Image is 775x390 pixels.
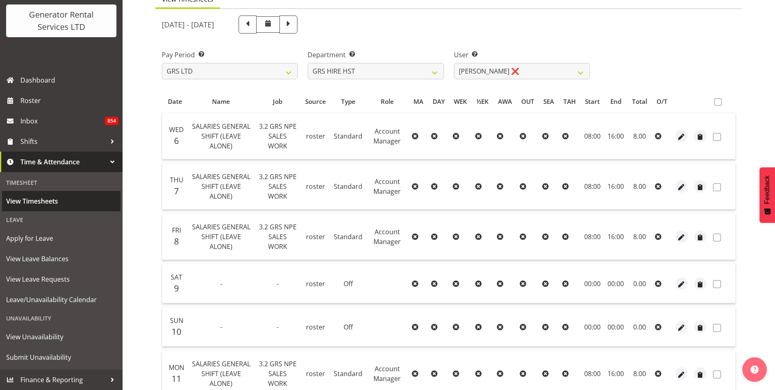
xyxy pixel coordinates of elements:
a: Submit Unavailability [2,347,121,368]
button: Feedback - Show survey [759,167,775,223]
span: Wed [169,125,184,134]
span: Date [168,97,182,106]
span: O/T [657,97,668,106]
div: Generator Rental Services LTD [14,9,108,33]
span: 7 [174,185,179,197]
td: 8.00 [627,113,652,159]
span: ½EK [476,97,489,106]
span: Account Manager [373,177,401,196]
span: Apply for Leave [6,232,116,244]
span: roster [306,323,325,332]
span: 8 [174,235,179,247]
td: 16:00 [604,214,627,260]
span: Inbox [20,115,105,127]
span: Finance & Reporting [20,374,106,386]
span: SALARIES GENERAL SHIFT (LEAVE ALONE) [192,172,250,201]
span: SALARIES GENERAL SHIFT (LEAVE ALONE) [192,359,250,388]
span: 3.2 GRS NPE SALES WORK [259,359,297,388]
label: Pay Period [162,50,298,60]
td: 00:00 [604,307,627,347]
td: 08:00 [581,113,605,159]
span: Shifts [20,135,106,148]
span: 11 [172,373,181,384]
span: TAH [563,97,576,106]
span: roster [306,232,325,241]
div: Unavailability [2,310,121,327]
span: AWA [498,97,512,106]
td: Standard [331,113,366,159]
div: Leave [2,211,121,228]
td: 16:00 [604,113,627,159]
span: 3.2 GRS NPE SALES WORK [259,122,297,150]
span: Time & Attendance [20,156,106,168]
span: View Unavailability [6,331,116,343]
div: Timesheet [2,174,121,191]
span: Fri [172,226,181,235]
td: Off [331,264,366,303]
a: View Timesheets [2,191,121,211]
a: View Unavailability [2,327,121,347]
span: OUT [521,97,534,106]
span: Type [341,97,355,106]
span: - [220,323,222,332]
td: 8.00 [627,214,652,260]
span: Account Manager [373,227,401,246]
span: View Leave Balances [6,253,116,265]
span: View Timesheets [6,195,116,207]
span: SALARIES GENERAL SHIFT (LEAVE ALONE) [192,222,250,251]
span: 854 [105,117,118,125]
span: 3.2 GRS NPE SALES WORK [259,172,297,201]
td: 08:00 [581,214,605,260]
span: Leave/Unavailability Calendar [6,294,116,306]
span: - [277,279,279,288]
span: Feedback [764,175,771,204]
span: Start [585,97,600,106]
span: Name [212,97,230,106]
span: 6 [174,135,179,146]
span: Roster [20,94,118,107]
span: Dashboard [20,74,118,86]
span: Source [305,97,326,106]
td: 08:00 [581,164,605,210]
span: Sat [171,273,182,282]
span: View Leave Requests [6,273,116,285]
td: 16:00 [604,164,627,210]
td: 00:00 [604,264,627,303]
span: 9 [174,282,179,294]
label: Department [308,50,444,60]
span: Account Manager [373,127,401,146]
span: 10 [172,326,181,337]
span: 3.2 GRS NPE SALES WORK [259,222,297,251]
span: roster [306,369,325,378]
span: roster [306,132,325,141]
span: roster [306,279,325,288]
span: roster [306,182,325,191]
span: Thu [170,175,183,184]
span: Role [381,97,394,106]
span: MA [413,97,423,106]
span: Job [273,97,282,106]
a: Apply for Leave [2,228,121,249]
td: 0.00 [627,307,652,347]
span: Submit Unavailability [6,351,116,363]
span: End [610,97,621,106]
td: Standard [331,164,366,210]
td: 8.00 [627,164,652,210]
a: View Leave Balances [2,249,121,269]
label: User [454,50,590,60]
td: 00:00 [581,307,605,347]
span: SEA [543,97,554,106]
img: help-xxl-2.png [750,365,759,374]
span: - [277,323,279,332]
span: Total [632,97,647,106]
span: Sun [170,316,183,325]
a: View Leave Requests [2,269,121,289]
td: Off [331,307,366,347]
span: Account Manager [373,364,401,383]
td: 0.00 [627,264,652,303]
span: Mon [169,363,184,372]
span: - [220,279,222,288]
span: SALARIES GENERAL SHIFT (LEAVE ALONE) [192,122,250,150]
td: Standard [331,214,366,260]
a: Leave/Unavailability Calendar [2,289,121,310]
